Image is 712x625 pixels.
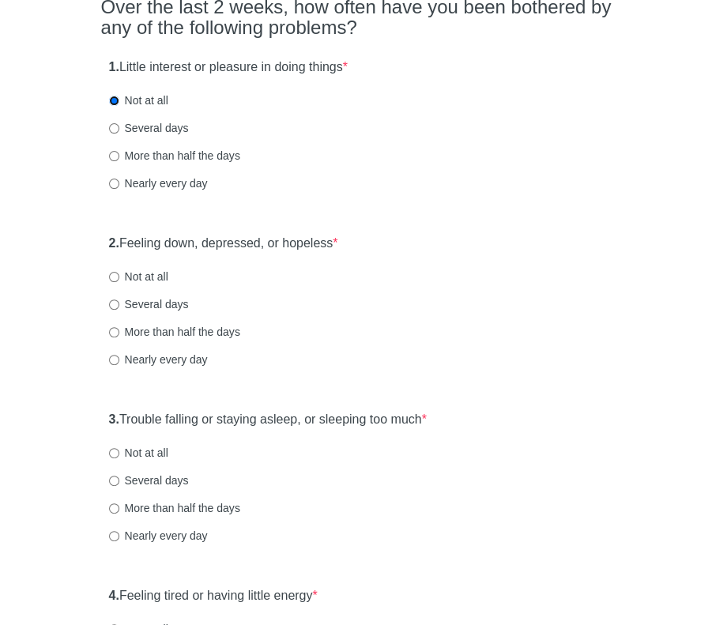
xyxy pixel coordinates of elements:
[109,355,119,365] input: Nearly every day
[109,503,119,514] input: More than half the days
[109,500,240,516] label: More than half the days
[109,120,189,136] label: Several days
[109,528,208,544] label: Nearly every day
[109,448,119,458] input: Not at all
[109,412,119,426] strong: 3.
[109,269,168,284] label: Not at all
[109,327,119,337] input: More than half the days
[109,179,119,189] input: Nearly every day
[109,587,318,605] label: Feeling tired or having little energy
[109,411,427,429] label: Trouble falling or staying asleep, or sleeping too much
[109,92,168,108] label: Not at all
[109,175,208,191] label: Nearly every day
[109,58,348,77] label: Little interest or pleasure in doing things
[109,473,189,488] label: Several days
[109,299,119,310] input: Several days
[109,123,119,134] input: Several days
[109,324,240,340] label: More than half the days
[109,589,119,602] strong: 4.
[109,476,119,486] input: Several days
[109,445,168,461] label: Not at all
[109,151,119,161] input: More than half the days
[109,352,208,367] label: Nearly every day
[109,235,338,253] label: Feeling down, depressed, or hopeless
[109,236,119,250] strong: 2.
[109,60,119,73] strong: 1.
[109,148,240,164] label: More than half the days
[109,531,119,541] input: Nearly every day
[109,272,119,282] input: Not at all
[109,296,189,312] label: Several days
[109,96,119,106] input: Not at all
